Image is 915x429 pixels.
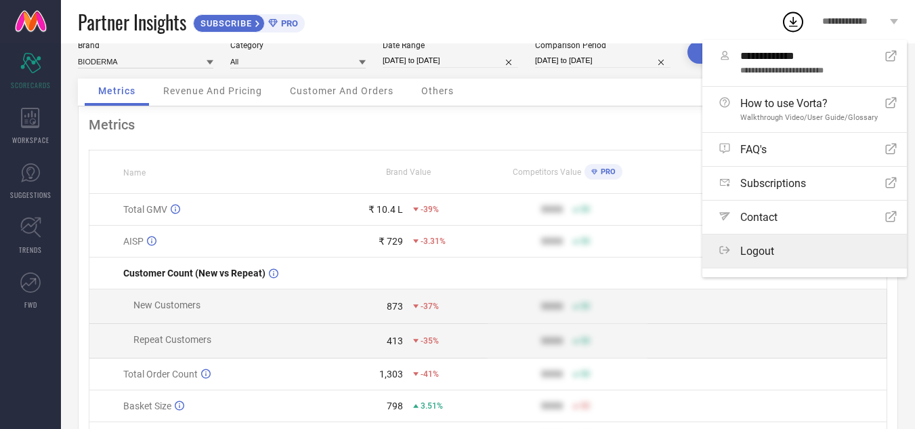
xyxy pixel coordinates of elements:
[421,369,439,379] span: -41%
[163,85,262,96] span: Revenue And Pricing
[123,268,265,279] span: Customer Count (New vs Repeat)
[702,167,907,200] a: Subscriptions
[541,204,563,215] div: 9999
[541,369,563,380] div: 9999
[541,401,563,411] div: 9999
[781,9,805,34] div: Open download list
[580,302,590,311] span: 50
[541,236,563,247] div: 9999
[230,41,366,50] div: Category
[387,401,403,411] div: 798
[541,335,563,346] div: 9999
[421,237,446,246] span: -3.31%
[11,80,51,90] span: SCORECARDS
[98,85,135,96] span: Metrics
[379,369,403,380] div: 1,303
[535,41,671,50] div: Comparison Period
[535,54,671,68] input: Select comparison period
[740,97,878,110] span: How to use Vorta?
[386,167,431,177] span: Brand Value
[19,245,42,255] span: TRENDS
[702,87,907,132] a: How to use Vorta?Walkthrough Video/User Guide/Glossary
[580,369,590,379] span: 50
[687,41,752,64] button: APPLY
[133,300,200,310] span: New Customers
[740,113,878,122] span: Walkthrough Video/User Guide/Glossary
[580,336,590,346] span: 50
[290,85,393,96] span: Customer And Orders
[12,135,49,145] span: WORKSPACE
[702,201,907,234] a: Contact
[368,204,403,215] div: ₹ 10.4 L
[10,190,51,200] span: SUGGESTIONS
[78,8,186,36] span: Partner Insights
[580,205,590,214] span: 50
[740,245,774,258] span: Logout
[740,177,806,190] span: Subscriptions
[513,167,581,177] span: Competitors Value
[387,301,403,312] div: 873
[421,205,439,214] span: -39%
[740,211,778,224] span: Contact
[702,133,907,166] a: FAQ's
[580,237,590,246] span: 50
[123,369,198,380] span: Total Order Count
[580,401,590,411] span: 50
[383,41,518,50] div: Date Range
[383,54,518,68] input: Select date range
[194,18,255,28] span: SUBSCRIBE
[278,18,298,28] span: PRO
[421,302,439,311] span: -37%
[379,236,403,247] div: ₹ 729
[123,401,171,411] span: Basket Size
[133,334,211,345] span: Repeat Customers
[597,167,616,176] span: PRO
[78,41,213,50] div: Brand
[123,236,144,247] span: AISP
[421,85,454,96] span: Others
[123,168,146,178] span: Name
[387,335,403,346] div: 413
[89,117,887,133] div: Metrics
[740,143,767,156] span: FAQ's
[193,11,305,33] a: SUBSCRIBEPRO
[421,336,439,346] span: -35%
[24,300,37,310] span: FWD
[123,204,167,215] span: Total GMV
[541,301,563,312] div: 9999
[421,401,443,411] span: 3.51%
